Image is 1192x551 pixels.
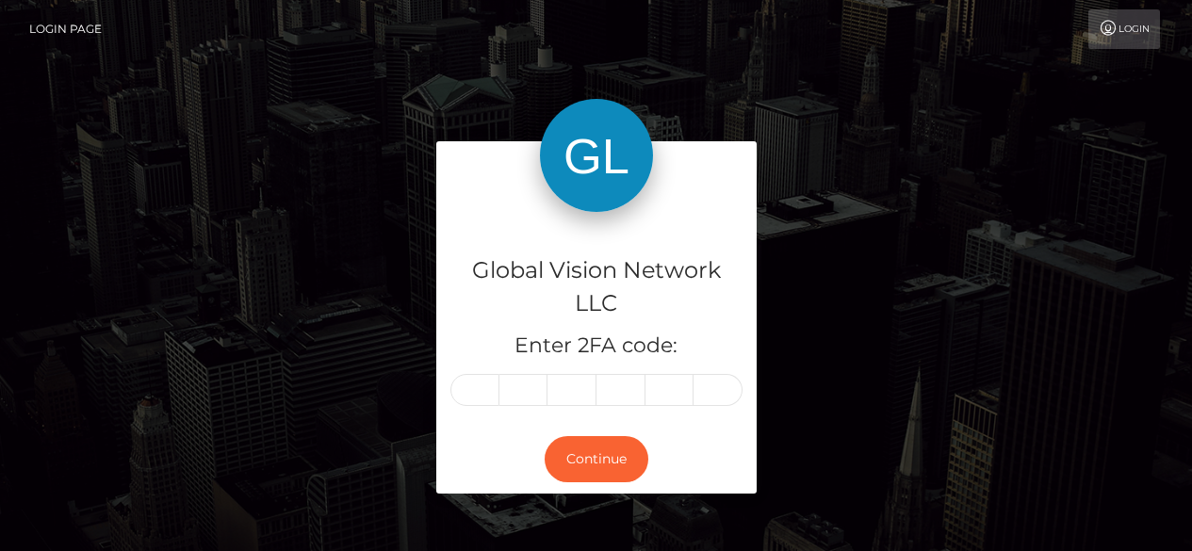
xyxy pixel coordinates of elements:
a: Login [1088,9,1160,49]
img: Global Vision Network LLC [540,99,653,212]
h4: Global Vision Network LLC [450,254,743,320]
button: Continue [545,436,648,482]
a: Login Page [29,9,102,49]
h5: Enter 2FA code: [450,332,743,361]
